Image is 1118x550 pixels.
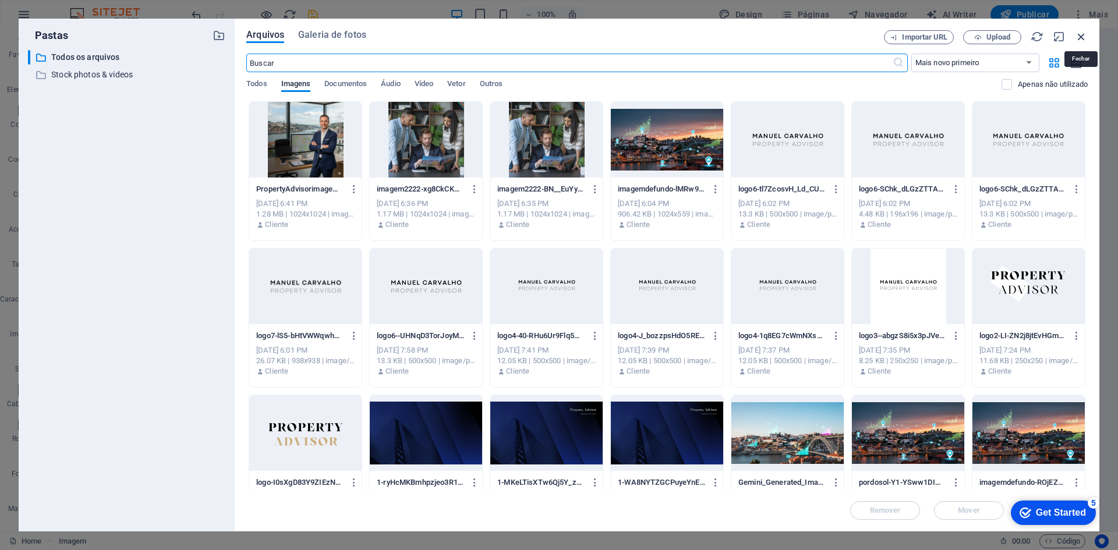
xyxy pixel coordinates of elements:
[497,209,596,219] div: 1.17 MB | 1024x1024 | image/webp
[9,6,94,30] div: Get Started 5 items remaining, 0% complete
[618,477,705,488] p: 1-WA8NYTZGCPuyeYnEUcTVaA.png
[859,477,946,488] p: pordosol-Y1-YSww1DIWUINVfzyA2Gg.png
[497,356,596,366] div: 12.05 KB | 500x500 | image/png
[902,34,947,41] span: Importar URL
[86,2,98,14] div: 5
[738,356,837,366] div: 12.05 KB | 500x500 | image/png
[28,28,68,43] p: Pastas
[618,209,716,219] div: 906.42 KB | 1024x559 | image/png
[618,345,716,356] div: [DATE] 7:39 PM
[497,331,585,341] p: logo4-40-RHu6Ur9Flq5mera03SQ.png
[738,331,826,341] p: logo4-1q8EG7cWmNXs854jw20jfg.png
[988,219,1011,230] p: Cliente
[738,477,826,488] p: Gemini_Generated_Image_db6q4adb6q4adb6q-glGTqXvQDXl4_e-DxGmY4A.png
[979,184,1067,194] p: logo6-SChk_dLGzZTTAe4CP0NFIw.png
[377,209,475,219] div: 1.17 MB | 1024x1024 | image/webp
[377,477,464,488] p: 1-ryHcMKBmhpzjeo3R1BG52A.png
[256,198,355,209] div: [DATE] 6:41 PM
[738,345,837,356] div: [DATE] 7:37 PM
[28,68,225,82] div: Stock photos & videos
[859,184,946,194] p: logo6-SChk_dLGzZTTAe4CP0NFIw-ZjtKuEaCiPKYzc6fVYKuYA.png
[281,77,311,93] span: Imagens
[213,29,225,42] i: Criar nova pasta
[1018,79,1088,90] p: Exibe apenas arquivos que não estão em uso no website. Os arquivos adicionados durante esta sessã...
[51,68,204,81] p: Stock photos & videos
[377,184,464,194] p: imagem2222-xg8CkCKQzRg0Hd-95eALMg.webp
[618,356,716,366] div: 12.05 KB | 500x500 | image/png
[859,331,946,341] p: logo3--abgzS8i5x3pJVe_7uqoPg.png
[859,356,957,366] div: 8.25 KB | 250x250 | image/png
[747,366,770,377] p: Cliente
[979,356,1078,366] div: 11.68 KB | 250x250 | image/png
[859,209,957,219] div: 4.48 KB | 196x196 | image/png
[738,184,826,194] p: logo6-tl7ZcosvH_Ld_CUOQtfTaQ.png
[868,219,891,230] p: Cliente
[859,345,957,356] div: [DATE] 7:35 PM
[497,345,596,356] div: [DATE] 7:41 PM
[1053,30,1066,43] i: Minimizar
[859,198,957,209] div: [DATE] 6:02 PM
[979,477,1067,488] p: imagemdefundo-ROjEZUZ1sIFRG864KpRw0A.png
[256,477,344,488] p: logo-I0sXgD83Y9ZIEzN3lzoJlQ.png
[298,28,366,42] span: Galeria de fotos
[988,366,1011,377] p: Cliente
[377,198,475,209] div: [DATE] 6:36 PM
[381,77,400,93] span: Áudio
[618,198,716,209] div: [DATE] 6:04 PM
[265,219,288,230] p: Cliente
[618,184,705,194] p: imagemdefundo-lMRw9ddURfKVz3eZ9Zo6kg.png
[979,345,1078,356] div: [DATE] 7:24 PM
[256,184,344,194] p: PropertyAdvisorimagem1-NEzby-r7Y_Ye7EU2LfXU9w.png
[256,331,344,341] p: logo7-lS5-bHtVWWqwhRMZQo399g.png
[256,345,355,356] div: [DATE] 6:01 PM
[385,219,409,230] p: Cliente
[246,54,892,72] input: Buscar
[506,219,529,230] p: Cliente
[246,77,267,93] span: Todos
[377,345,475,356] div: [DATE] 7:58 PM
[627,366,650,377] p: Cliente
[265,366,288,377] p: Cliente
[979,198,1078,209] div: [DATE] 6:02 PM
[256,209,355,219] div: 1.28 MB | 1024x1024 | image/png
[497,477,585,488] p: 1-MKeLTisXTw6Qj5Y_z8I8tw.png
[246,28,284,42] span: Arquivos
[986,34,1010,41] span: Upload
[979,331,1067,341] p: logo2-LI-ZN2j8jtEvHGmWJz2BKg.png
[497,198,596,209] div: [DATE] 6:35 PM
[447,77,465,93] span: Vetor
[51,51,204,64] p: Todos os arquivos
[480,77,503,93] span: Outros
[324,77,367,93] span: Documentos
[979,209,1078,219] div: 13.3 KB | 500x500 | image/png
[377,356,475,366] div: 13.3 KB | 500x500 | image/png
[28,50,30,65] div: ​
[618,331,705,341] p: logo4-J_bozzpsHdO5RE4t8SKnYg.png
[884,30,954,44] button: Importar URL
[868,366,891,377] p: Cliente
[738,198,837,209] div: [DATE] 6:02 PM
[747,219,770,230] p: Cliente
[627,219,650,230] p: Cliente
[963,30,1021,44] button: Upload
[415,77,433,93] span: Vídeo
[385,366,409,377] p: Cliente
[497,184,585,194] p: imagem2222-BN__EuYymYB0yjcZW0VPgQ.webp
[738,209,837,219] div: 13.3 KB | 500x500 | image/png
[377,331,464,341] p: logo6--UHNqD3TorJoyMIB5EhwqA.png
[34,13,84,23] div: Get Started
[506,366,529,377] p: Cliente
[256,356,355,366] div: 26.07 KB | 938x938 | image/png
[1031,30,1043,43] i: Recarregar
